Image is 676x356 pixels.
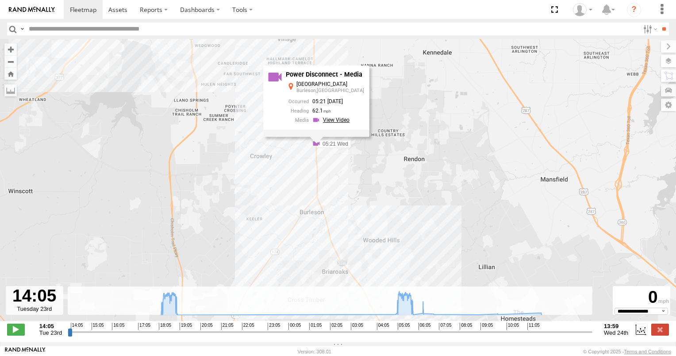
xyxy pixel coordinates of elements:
[398,323,410,330] span: 05:05
[4,55,17,68] button: Zoom out
[661,99,676,111] label: Map Settings
[604,323,628,329] strong: 13:59
[377,323,389,330] span: 04:05
[351,323,363,330] span: 03:05
[614,287,669,307] div: 0
[312,116,352,124] a: View Event Media Stream
[316,140,351,148] label: 05:21 Wed
[604,329,628,336] span: Wed 24th Sep 2025
[286,99,364,104] div: 05:21 [DATE]
[651,324,669,335] label: Close
[159,323,171,330] span: 18:05
[19,23,26,35] label: Search Query
[298,349,331,354] div: Version: 308.01
[419,323,431,330] span: 06:05
[330,323,342,330] span: 02:05
[527,323,540,330] span: 11:05
[4,68,17,80] button: Zoom Home
[112,323,124,330] span: 16:05
[242,323,254,330] span: 22:05
[180,323,192,330] span: 19:05
[570,3,595,16] div: David Solis
[4,84,17,97] label: Measure
[39,329,62,336] span: Tue 23rd Sep 2025
[221,323,234,330] span: 21:05
[288,323,301,330] span: 00:05
[9,7,55,13] img: rand-logo.svg
[7,324,25,335] label: Play/Stop
[309,323,322,330] span: 01:05
[296,81,364,87] div: [GEOGRAPHIC_DATA]
[5,347,46,356] a: Visit our Website
[92,323,104,330] span: 15:05
[439,323,451,330] span: 07:05
[312,108,331,114] span: 62.1
[39,323,62,329] strong: 14:05
[286,71,364,78] div: Power Disconnect - Media
[640,23,659,35] label: Search Filter Options
[296,88,364,93] div: Burleson,[GEOGRAPHIC_DATA]
[480,323,493,330] span: 09:05
[71,323,83,330] span: 14:05
[627,3,641,17] i: ?
[138,323,150,330] span: 17:05
[200,323,213,330] span: 20:05
[4,43,17,55] button: Zoom in
[507,323,519,330] span: 10:05
[460,323,472,330] span: 08:05
[583,349,671,354] div: © Copyright 2025 -
[268,323,280,330] span: 23:05
[624,349,671,354] a: Terms and Conditions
